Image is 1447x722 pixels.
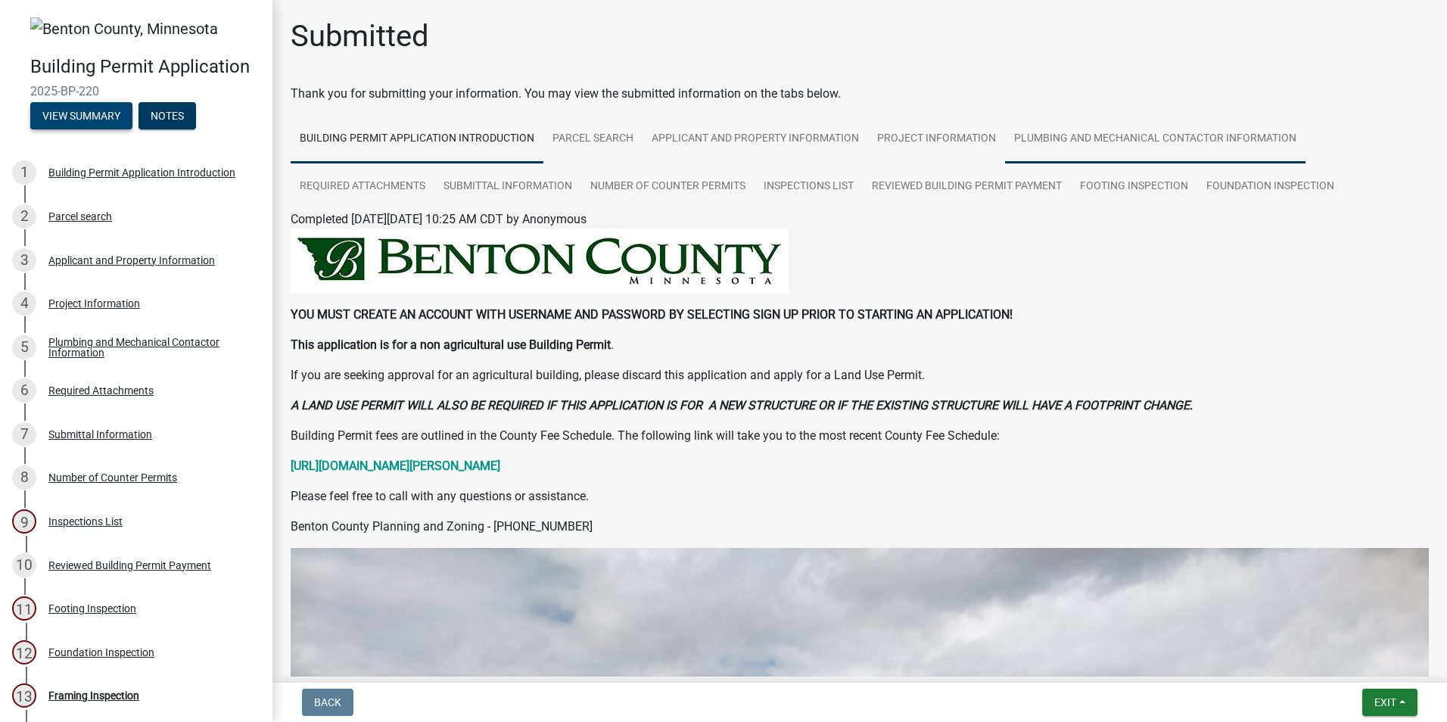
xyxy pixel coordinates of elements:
div: 10 [12,553,36,577]
div: 7 [12,422,36,447]
div: Number of Counter Permits [48,472,177,483]
p: Building Permit fees are outlined in the County Fee Schedule. The following link will take you to... [291,427,1429,445]
p: Please feel free to call with any questions or assistance. [291,487,1429,506]
wm-modal-confirm: Notes [138,110,196,123]
div: 6 [12,378,36,403]
a: Reviewed Building Permit Payment [863,163,1071,211]
strong: This application is for a non agricultural use Building Permit [291,338,611,352]
div: Parcel search [48,211,112,222]
a: Inspections List [755,163,863,211]
p: If you are seeking approval for an agricultural building, please discard this application and app... [291,366,1429,384]
div: 1 [12,160,36,185]
div: 13 [12,683,36,708]
a: Footing Inspection [1071,163,1197,211]
a: Applicant and Property Information [643,115,868,163]
div: Foundation Inspection [48,647,154,658]
div: Submittal Information [48,429,152,440]
img: Benton County, Minnesota [30,17,218,40]
div: Applicant and Property Information [48,255,215,266]
div: Building Permit Application Introduction [48,167,235,178]
button: Exit [1362,689,1417,716]
span: Exit [1374,696,1396,708]
a: Project Information [868,115,1005,163]
div: 2 [12,204,36,229]
h4: Building Permit Application [30,56,260,78]
div: Reviewed Building Permit Payment [48,560,211,571]
button: View Summary [30,102,132,129]
a: Building Permit Application Introduction [291,115,543,163]
div: 5 [12,335,36,359]
a: Parcel search [543,115,643,163]
button: Notes [138,102,196,129]
h1: Submitted [291,18,429,54]
span: Back [314,696,341,708]
wm-modal-confirm: Summary [30,110,132,123]
a: Foundation Inspection [1197,163,1343,211]
p: Benton County Planning and Zoning - [PHONE_NUMBER] [291,518,1429,536]
div: Project Information [48,298,140,309]
strong: YOU MUST CREATE AN ACCOUNT WITH USERNAME AND PASSWORD BY SELECTING SIGN UP PRIOR TO STARTING AN A... [291,307,1013,322]
div: 8 [12,465,36,490]
span: Completed [DATE][DATE] 10:25 AM CDT by Anonymous [291,212,587,226]
a: [URL][DOMAIN_NAME][PERSON_NAME] [291,459,500,473]
div: 12 [12,640,36,664]
div: 4 [12,291,36,316]
p: . [291,336,1429,354]
div: Framing Inspection [48,690,139,701]
a: Required Attachments [291,163,434,211]
div: Required Attachments [48,385,154,396]
span: 2025-BP-220 [30,84,242,98]
div: Thank you for submitting your information. You may view the submitted information on the tabs below. [291,85,1429,103]
strong: A LAND USE PERMIT WILL ALSO BE REQUIRED IF THIS APPLICATION IS FOR A NEW STRUCTURE OR IF THE EXIS... [291,398,1193,412]
div: 9 [12,509,36,534]
a: Number of Counter Permits [581,163,755,211]
img: BENTON_HEADER_184150ff-1924-48f9-adeb-d4c31246c7fa.jpeg [291,229,789,294]
button: Back [302,689,353,716]
div: Footing Inspection [48,603,136,614]
div: Inspections List [48,516,123,527]
a: Submittal Information [434,163,581,211]
div: 11 [12,596,36,621]
div: 3 [12,248,36,272]
div: Plumbing and Mechanical Contactor Information [48,337,248,358]
a: Plumbing and Mechanical Contactor Information [1005,115,1305,163]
